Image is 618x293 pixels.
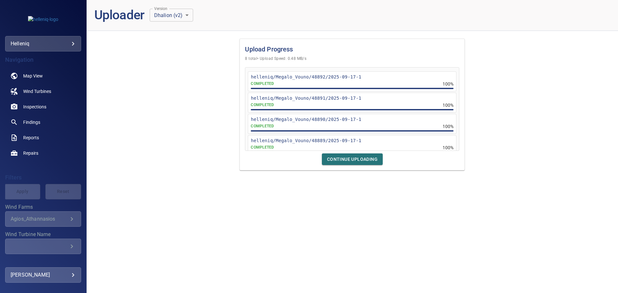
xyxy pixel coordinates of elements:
[28,16,58,23] img: helleniq-logo
[5,114,81,130] a: findings noActive
[251,95,454,101] p: helleniq/Megalo_Vouno/48891/2025-09-17-1
[11,39,76,49] div: helleniq
[251,102,274,108] p: COMPLETED
[251,102,274,108] div: All files for this inspection have been successfully uploaded.
[443,102,454,108] p: 100%
[94,8,145,23] h1: Uploader
[23,88,51,95] span: Wind Turbines
[251,81,274,87] div: All files for this inspection have been successfully uploaded.
[5,205,81,210] label: Wind Farms
[251,124,274,129] p: COMPLETED
[23,104,46,110] span: Inspections
[245,44,459,54] h1: Upload Progress
[443,144,454,151] p: 100%
[5,211,81,227] div: Wind Farms
[23,73,43,79] span: Map View
[23,134,39,141] span: Reports
[251,145,274,150] p: COMPLETED
[251,124,274,129] div: All files for this inspection have been successfully uploaded.
[251,137,454,144] p: helleniq/Megalo_Vouno/48889/2025-09-17-1
[23,119,40,125] span: Findings
[327,155,378,163] span: Continue Uploading
[5,232,81,237] label: Wind Turbine Name
[11,216,68,222] div: Agios_Athannasios
[5,130,81,145] a: reports noActive
[251,74,454,80] p: helleniq/Megalo_Vouno/48892/2025-09-17-1
[5,84,81,99] a: windturbines noActive
[322,153,383,165] button: Continue Uploading
[5,145,81,161] a: repairs noActive
[5,99,81,114] a: inspections noActive
[245,56,459,62] span: 8 total • Upload Speed: 0.48 MB/s
[5,36,81,51] div: helleniq
[5,57,81,63] h4: Navigation
[23,150,38,156] span: Repairs
[251,116,454,123] p: helleniq/Megalo_Vouno/48890/2025-09-17-1
[443,81,454,87] p: 100%
[150,9,193,22] div: Dhalion (v2)
[5,239,81,254] div: Wind Turbine Name
[5,174,81,181] h4: Filters
[443,123,454,130] p: 100%
[11,270,76,280] div: [PERSON_NAME]
[5,68,81,84] a: map noActive
[251,81,274,87] p: COMPLETED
